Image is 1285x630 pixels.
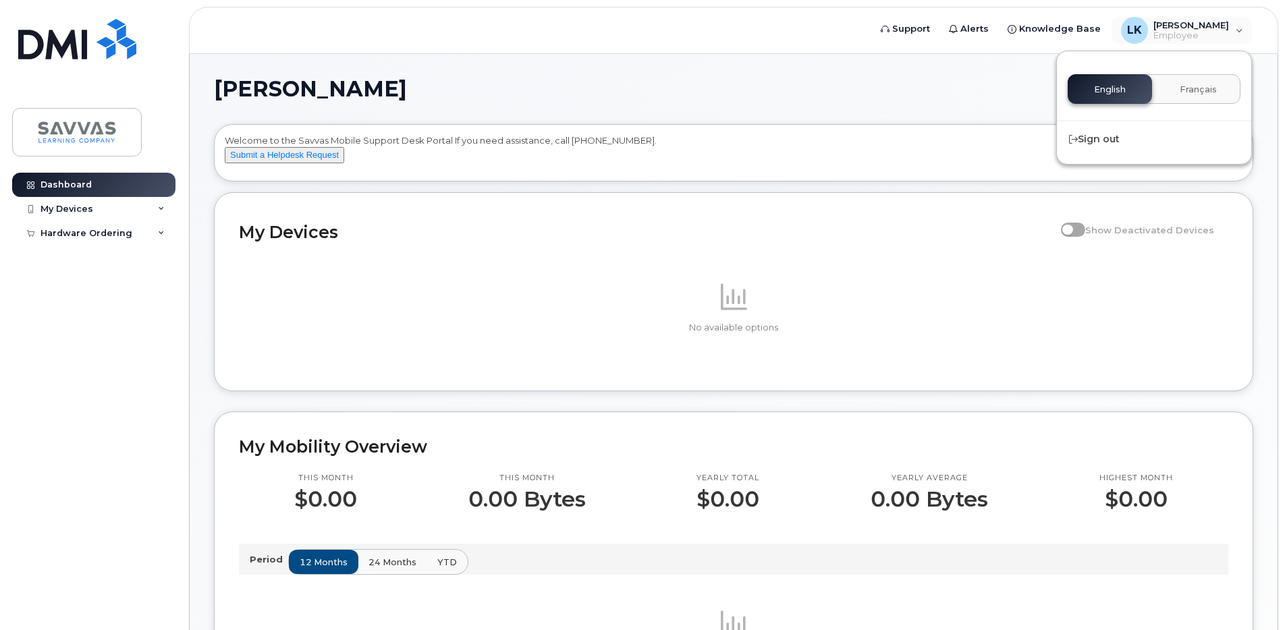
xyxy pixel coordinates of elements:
[871,473,988,484] p: Yearly average
[239,322,1228,334] p: No available options
[239,222,1054,242] h2: My Devices
[225,134,1242,176] div: Welcome to the Savvas Mobile Support Desk Portal If you need assistance, call [PHONE_NUMBER].
[437,556,457,569] span: YTD
[250,553,288,566] p: Period
[468,473,586,484] p: This month
[468,487,586,511] p: 0.00 Bytes
[1099,487,1173,511] p: $0.00
[1061,217,1072,228] input: Show Deactivated Devices
[1085,225,1214,235] span: Show Deactivated Devices
[1057,127,1251,152] div: Sign out
[1226,571,1275,620] iframe: Messenger Launcher
[1099,473,1173,484] p: Highest month
[871,487,988,511] p: 0.00 Bytes
[368,556,416,569] span: 24 months
[225,147,344,164] button: Submit a Helpdesk Request
[214,79,407,99] span: [PERSON_NAME]
[696,487,759,511] p: $0.00
[696,473,759,484] p: Yearly total
[294,487,357,511] p: $0.00
[239,436,1228,457] h2: My Mobility Overview
[294,473,357,484] p: This month
[1180,84,1217,95] span: Français
[225,149,344,160] a: Submit a Helpdesk Request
